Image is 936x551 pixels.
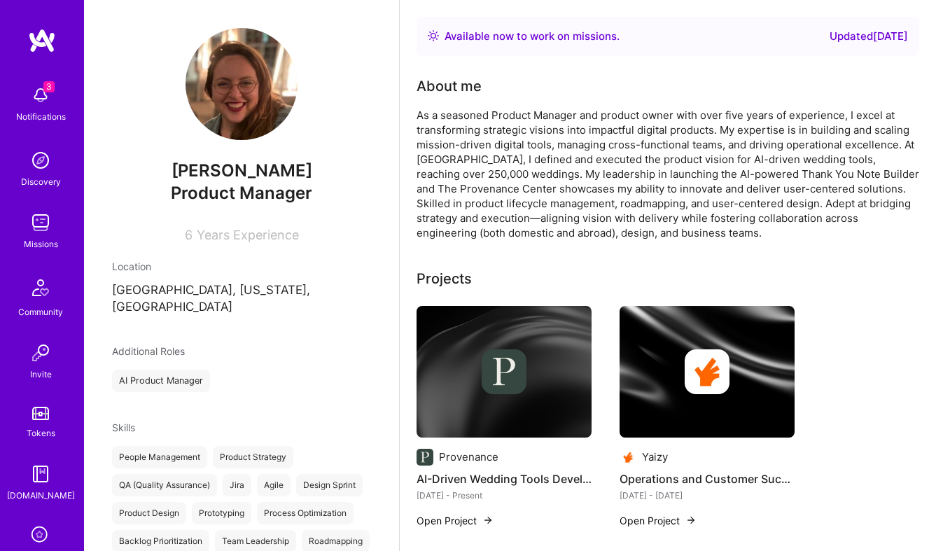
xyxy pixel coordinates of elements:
[112,370,210,392] div: AI Product Manager
[112,502,186,524] div: Product Design
[417,470,592,488] h4: AI-Driven Wedding Tools Development
[620,488,795,503] div: [DATE] - [DATE]
[27,426,55,440] div: Tokens
[213,446,293,468] div: Product Strategy
[482,515,494,526] img: arrow-right
[642,449,668,464] div: Yaizy
[830,28,908,45] div: Updated [DATE]
[112,160,371,181] span: [PERSON_NAME]
[620,470,795,488] h4: Operations and Customer Success Optimization
[43,81,55,92] span: 3
[417,76,482,97] div: About me
[112,474,217,496] div: QA (Quality Assurance)
[445,28,620,45] div: Available now to work on missions .
[417,449,433,466] img: Company logo
[296,474,363,496] div: Design Sprint
[32,407,49,420] img: tokens
[417,488,592,503] div: [DATE] - Present
[685,515,697,526] img: arrow-right
[417,268,472,289] div: Projects
[417,108,919,240] div: As a seasoned Product Manager and product owner with over five years of experience, I excel at tr...
[620,306,795,438] img: cover
[21,174,61,189] div: Discovery
[482,349,526,394] img: Company logo
[112,421,135,433] span: Skills
[27,146,55,174] img: discovery
[428,30,439,41] img: Availability
[223,474,251,496] div: Jira
[112,259,371,274] div: Location
[417,306,592,438] img: cover
[18,305,63,319] div: Community
[24,271,57,305] img: Community
[257,474,291,496] div: Agile
[620,449,636,466] img: Company logo
[185,228,193,242] span: 6
[417,513,494,528] button: Open Project
[112,345,185,357] span: Additional Roles
[197,228,299,242] span: Years Experience
[24,237,58,251] div: Missions
[27,81,55,109] img: bell
[439,449,498,464] div: Provenance
[30,367,52,382] div: Invite
[27,209,55,237] img: teamwork
[192,502,251,524] div: Prototyping
[27,460,55,488] img: guide book
[186,28,298,140] img: User Avatar
[28,28,56,53] img: logo
[257,502,354,524] div: Process Optimization
[171,183,312,203] span: Product Manager
[7,488,75,503] div: [DOMAIN_NAME]
[685,349,729,394] img: Company logo
[112,446,207,468] div: People Management
[620,513,697,528] button: Open Project
[16,109,66,124] div: Notifications
[27,339,55,367] img: Invite
[27,522,54,549] i: icon SelectionTeam
[112,282,371,316] p: [GEOGRAPHIC_DATA], [US_STATE], [GEOGRAPHIC_DATA]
